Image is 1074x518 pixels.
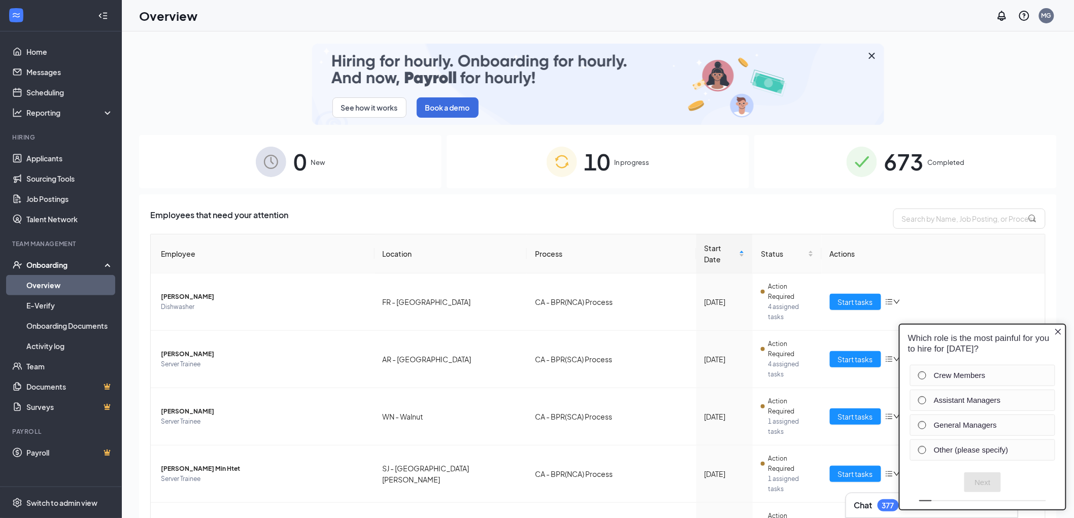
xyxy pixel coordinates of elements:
span: Action Required [768,454,813,474]
span: [PERSON_NAME] [161,406,366,417]
th: Status [753,234,821,273]
a: Talent Network [26,209,113,229]
svg: QuestionInfo [1018,10,1030,22]
svg: Settings [12,498,22,508]
span: [PERSON_NAME] [161,292,366,302]
span: Action Required [768,396,813,417]
div: [DATE] [704,411,745,422]
a: Messages [26,62,113,82]
td: AR - [GEOGRAPHIC_DATA] [375,331,527,388]
span: 0 [293,144,307,179]
svg: UserCheck [12,260,22,270]
button: See how it works [332,97,407,118]
div: MG [1042,11,1052,20]
span: 673 [884,144,924,179]
a: Onboarding Documents [26,316,113,336]
div: [DATE] [704,296,745,307]
td: CA - BPR(NCA) Process [527,273,696,331]
td: CA - BPR(NCA) Process [527,445,696,503]
svg: Notifications [996,10,1008,22]
span: Start tasks [838,296,873,307]
span: Start tasks [838,411,873,422]
h3: Chat [854,500,872,511]
span: Completed [928,157,965,167]
div: [DATE] [704,468,745,479]
svg: Analysis [12,108,22,118]
a: Activity log [26,336,113,356]
span: Server Trainee [161,417,366,427]
span: bars [885,412,893,421]
a: Team [26,356,113,376]
span: [PERSON_NAME] Min Htet [161,464,366,474]
a: Home [26,42,113,62]
div: Reporting [26,108,114,118]
svg: WorkstreamLogo [11,10,21,20]
input: Search by Name, Job Posting, or Process [893,209,1046,229]
a: PayrollCrown [26,442,113,463]
th: Location [375,234,527,273]
span: bars [885,355,893,363]
span: 1 assigned tasks [768,474,813,494]
a: Scheduling [26,82,113,102]
span: bars [885,470,893,478]
a: E-Verify [26,295,113,316]
button: Start tasks [830,294,881,310]
span: Start tasks [838,354,873,365]
iframe: Sprig User Feedback Dialog [891,315,1074,518]
span: In progress [615,157,650,167]
button: Start tasks [830,466,881,482]
span: [PERSON_NAME] [161,349,366,359]
div: Team Management [12,239,111,248]
td: FR - [GEOGRAPHIC_DATA] [375,273,527,331]
div: Switch to admin view [26,498,97,508]
th: Process [527,234,696,273]
button: Book a demo [417,97,479,118]
svg: Collapse [98,11,108,21]
td: CA - BPR(SCA) Process [527,331,696,388]
span: bars [885,298,893,306]
a: DocumentsCrown [26,376,113,397]
span: down [893,298,900,305]
td: WN - Walnut [375,388,527,445]
div: Payroll [12,427,111,436]
span: Server Trainee [161,359,366,369]
div: 377 [882,501,894,510]
td: CA - BPR(SCA) Process [527,388,696,445]
a: Overview [26,275,113,295]
span: 10 [584,144,611,179]
span: Server Trainee [161,474,366,484]
span: 4 assigned tasks [768,302,813,322]
span: Action Required [768,339,813,359]
span: Start tasks [838,468,873,479]
td: SJ - [GEOGRAPHIC_DATA][PERSON_NAME] [375,445,527,503]
button: Start tasks [830,351,881,367]
span: 1 assigned tasks [768,417,813,437]
th: Employee [151,234,375,273]
div: Hiring [12,133,111,142]
button: Start tasks [830,408,881,425]
a: Applicants [26,148,113,168]
span: Dishwasher [161,302,366,312]
span: Status [761,248,805,259]
th: Actions [822,234,1046,273]
a: Sourcing Tools [26,168,113,189]
span: Start Date [704,243,737,265]
a: SurveysCrown [26,397,113,417]
span: Employees that need your attention [150,209,288,229]
a: Job Postings [26,189,113,209]
h1: Overview [139,7,197,24]
img: payroll-small.gif [312,44,884,125]
span: Action Required [768,282,813,302]
div: Onboarding [26,260,105,270]
span: New [311,157,325,167]
div: [DATE] [704,354,745,365]
span: 4 assigned tasks [768,359,813,379]
svg: Cross [866,50,878,62]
